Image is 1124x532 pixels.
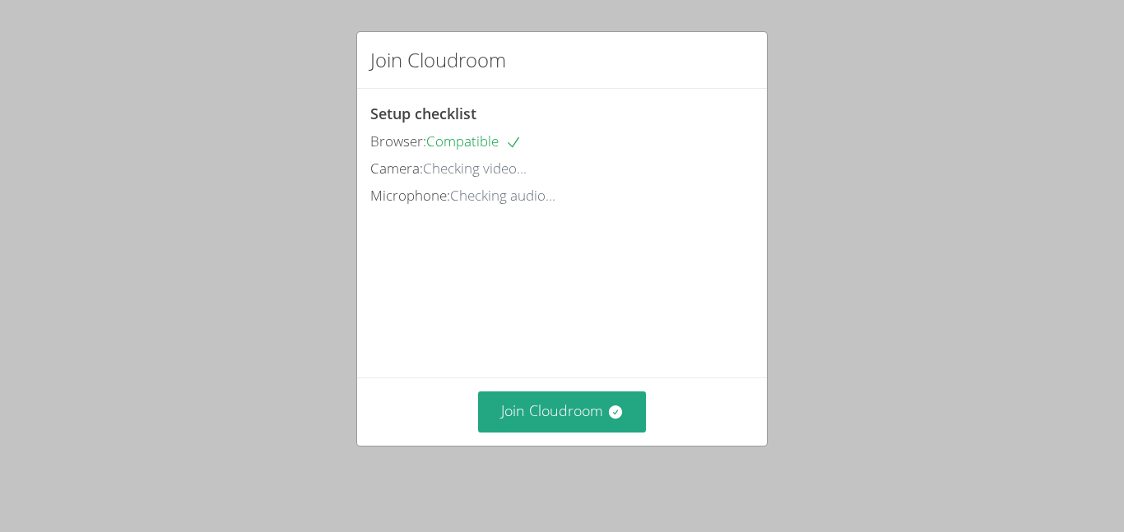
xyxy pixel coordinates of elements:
[478,391,647,432] button: Join Cloudroom
[370,186,450,205] span: Microphone:
[423,159,527,178] span: Checking video...
[426,132,522,150] span: Compatible
[370,132,426,150] span: Browser:
[370,45,506,75] h2: Join Cloudroom
[450,186,555,205] span: Checking audio...
[370,159,423,178] span: Camera:
[370,104,476,123] span: Setup checklist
